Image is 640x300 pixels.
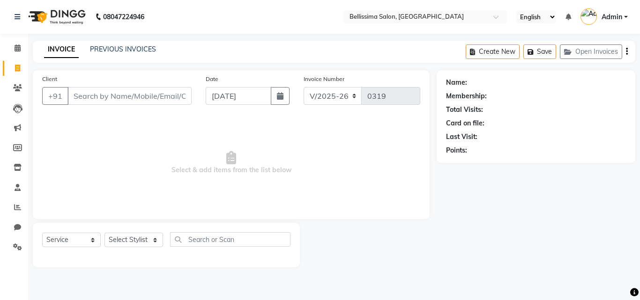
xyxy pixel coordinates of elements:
[304,75,344,83] label: Invoice Number
[42,75,57,83] label: Client
[446,132,477,142] div: Last Visit:
[523,44,556,59] button: Save
[206,75,218,83] label: Date
[602,12,622,22] span: Admin
[446,146,467,155] div: Points:
[44,41,79,58] a: INVOICE
[42,116,420,210] span: Select & add items from the list below
[24,4,88,30] img: logo
[446,78,467,88] div: Name:
[170,232,290,247] input: Search or Scan
[466,44,520,59] button: Create New
[103,4,144,30] b: 08047224946
[67,87,192,105] input: Search by Name/Mobile/Email/Code
[446,118,484,128] div: Card on file:
[580,8,597,25] img: Admin
[446,105,483,115] div: Total Visits:
[560,44,622,59] button: Open Invoices
[42,87,68,105] button: +91
[90,45,156,53] a: PREVIOUS INVOICES
[446,91,487,101] div: Membership:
